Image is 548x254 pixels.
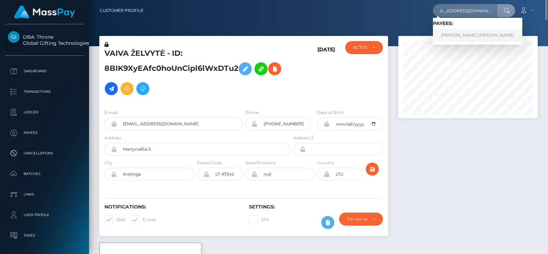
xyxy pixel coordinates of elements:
[5,206,84,224] a: User Profile
[245,160,276,166] label: State/Province
[104,204,239,210] h6: Notifications:
[245,110,259,116] label: Phone
[5,145,84,162] a: Cancellations
[5,165,84,182] a: Batches
[317,47,335,101] h6: [DATE]
[317,110,344,116] label: Date of Birth
[249,204,383,210] h6: Settings:
[433,4,497,17] input: Search...
[5,34,84,46] span: DBA: Throne Global Gifting Technologies Inc
[104,215,125,224] label: SMS
[104,135,121,141] label: Address
[5,104,84,121] a: Ledger
[5,227,84,244] a: Taxes
[105,82,118,95] a: Initiate Payout
[345,41,383,54] button: ACTIVE
[5,63,84,80] a: Dashboard
[8,31,20,43] img: Global Gifting Technologies Inc
[130,215,156,224] label: E-mail
[433,29,522,42] a: [PERSON_NAME] [PERSON_NAME]
[339,213,383,226] button: Do not require
[14,5,75,19] img: MassPay Logo
[8,169,81,179] p: Batches
[433,21,522,26] h6: Payees:
[197,160,222,166] label: Postal Code
[249,215,269,224] label: 2FA
[8,230,81,241] p: Taxes
[293,135,313,141] label: Address 2
[5,124,84,141] a: Payees
[5,186,84,203] a: Links
[5,83,84,100] a: Transactions
[104,160,113,166] label: City
[8,87,81,97] p: Transactions
[100,3,144,18] a: Customer Profile
[104,48,287,99] h5: VAIVA ŽELVYTĖ - ID: 8BIK9XyEAfc0hoUnCipl6lWxDTu2
[8,107,81,117] p: Ledger
[353,45,368,50] div: ACTIVE
[8,128,81,138] p: Payees
[104,110,118,116] label: E-mail
[8,189,81,200] p: Links
[8,210,81,220] p: User Profile
[347,216,367,222] div: Do not require
[8,148,81,158] p: Cancellations
[317,160,334,166] label: Country
[8,66,81,76] p: Dashboard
